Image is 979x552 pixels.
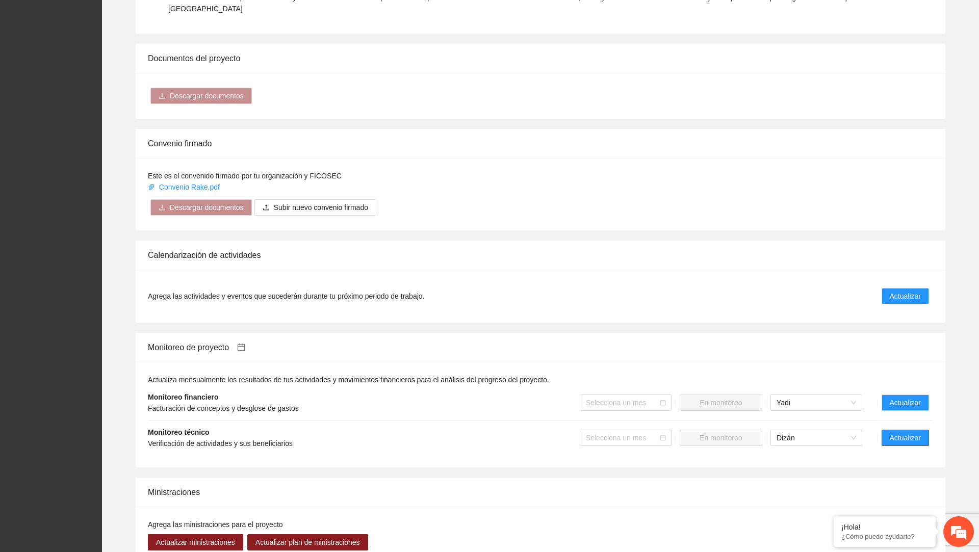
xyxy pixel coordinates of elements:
span: Estamos en línea. [59,136,141,239]
div: Calendarización de actividades [148,241,933,270]
strong: Monitoreo técnico [148,428,210,436]
a: Actualizar ministraciones [148,538,243,546]
p: ¿Cómo puedo ayudarte? [841,533,928,540]
span: Dizán [777,430,856,445]
span: Verificación de actividades y sus beneficiarios [148,439,293,448]
span: Actualizar ministraciones [156,537,235,548]
a: Actualizar plan de ministraciones [247,538,368,546]
button: Actualizar ministraciones [148,534,243,550]
span: Descargar documentos [170,90,244,101]
div: Ministraciones [148,478,933,507]
button: Actualizar [882,395,929,411]
span: Actualizar [890,432,921,443]
a: Convenio Rake.pdf [148,183,222,191]
textarea: Escriba su mensaje y pulse “Intro” [5,278,194,314]
button: downloadDescargar documentos [150,199,252,216]
div: Chatee con nosotros ahora [53,52,171,65]
span: paper-clip [148,183,155,191]
div: Convenio firmado [148,129,933,158]
div: Minimizar ventana de chat en vivo [167,5,192,30]
button: Actualizar [882,288,929,304]
span: Este es el convenido firmado por tu organización y FICOSEC [148,172,342,180]
span: uploadSubir nuevo convenio firmado [254,203,376,212]
button: Actualizar plan de ministraciones [247,534,368,550]
span: Agrega las actividades y eventos que sucederán durante tu próximo periodo de trabajo. [148,291,424,302]
span: upload [263,204,270,212]
span: Agrega las ministraciones para el proyecto [148,520,283,529]
strong: Monitoreo financiero [148,393,218,401]
span: Actualizar plan de ministraciones [255,537,360,548]
span: download [159,204,166,212]
div: ¡Hola! [841,523,928,531]
span: download [159,92,166,100]
span: Yadi [777,395,856,410]
span: Facturación de conceptos y desglose de gastos [148,404,299,412]
button: Actualizar [882,430,929,446]
a: calendar [229,343,245,352]
span: Actualizar [890,291,921,302]
span: Actualiza mensualmente los resultados de tus actividades y movimientos financieros para el anális... [148,376,549,384]
div: Documentos del proyecto [148,44,933,73]
span: Subir nuevo convenio firmado [274,202,368,213]
button: uploadSubir nuevo convenio firmado [254,199,376,216]
span: calendar [660,400,666,406]
span: Actualizar [890,397,921,408]
span: calendar [660,435,666,441]
button: downloadDescargar documentos [150,88,252,104]
span: Descargar documentos [170,202,244,213]
span: calendar [237,343,245,351]
div: Monitoreo de proyecto [148,333,933,362]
